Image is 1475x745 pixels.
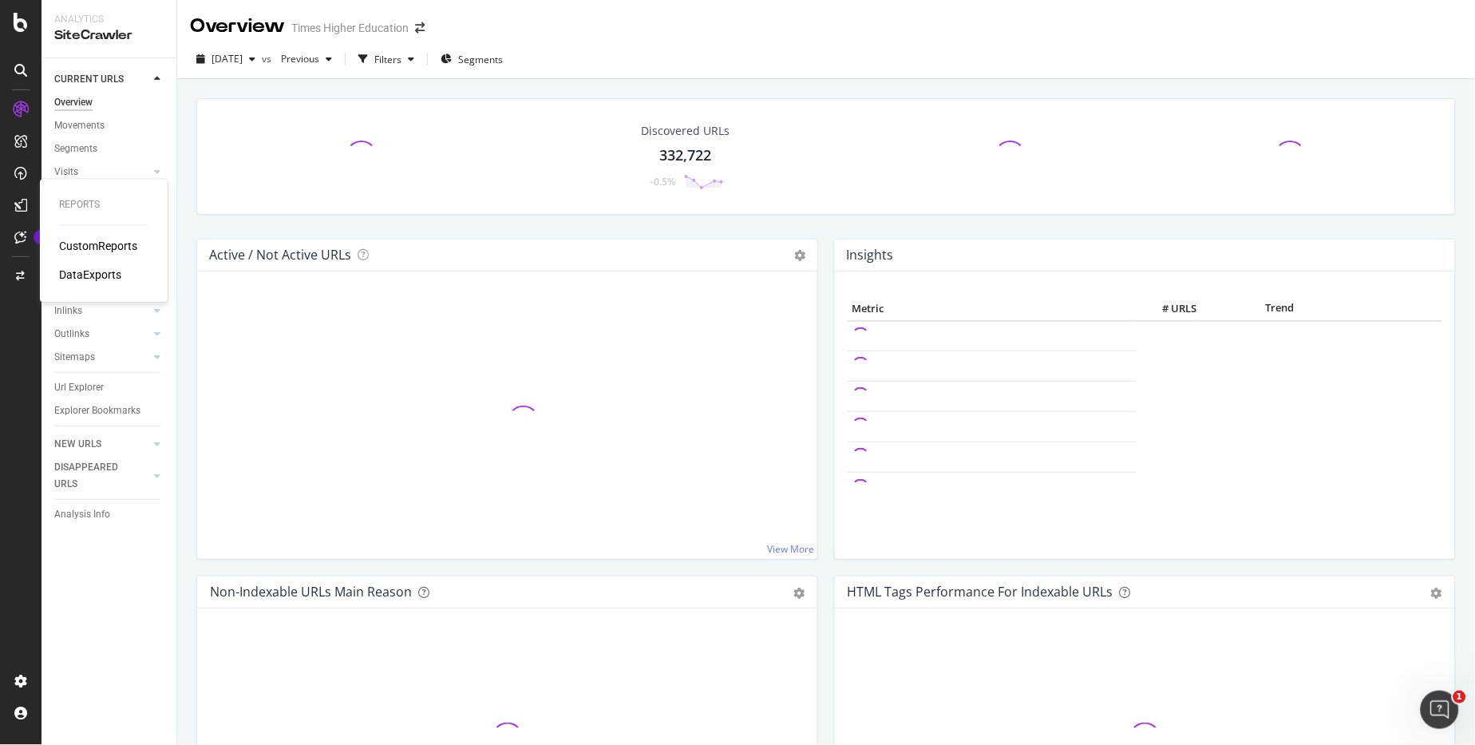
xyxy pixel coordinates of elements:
div: Url Explorer [54,379,104,396]
div: Reports [59,198,148,212]
div: Tooltip anchor [34,230,48,244]
a: Explorer Bookmarks [54,402,165,419]
div: HTML Tags Performance for Indexable URLs [848,584,1113,600]
a: View More [767,542,814,556]
div: -0.5% [651,175,676,188]
a: Url Explorer [54,379,165,396]
div: Outlinks [54,326,89,343]
div: 332,722 [660,145,712,166]
div: Inlinks [54,303,82,319]
a: CustomReports [59,239,137,255]
th: Trend [1200,297,1358,321]
span: Segments [458,53,503,66]
div: Filters [374,53,401,66]
a: Inlinks [54,303,149,319]
h4: Insights [847,244,894,266]
a: CURRENT URLS [54,71,149,88]
a: Visits [54,164,149,180]
div: Analytics [54,13,164,26]
div: Discovered URLs [642,123,730,139]
div: arrow-right-arrow-left [415,22,425,34]
a: Analysis Info [54,506,165,523]
a: Overview [54,94,165,111]
div: Analysis Info [54,506,110,523]
div: NEW URLS [54,436,101,453]
a: Segments [54,141,165,157]
span: Previous [275,52,319,65]
i: Options [794,250,805,261]
div: Explorer Bookmarks [54,402,140,419]
div: Sitemaps [54,349,95,366]
iframe: Intercom live chat [1421,691,1459,729]
div: Overview [190,13,285,40]
span: 2025 Aug. 26th [212,52,243,65]
th: Metric [848,297,1137,321]
div: DISAPPEARED URLS [54,459,135,493]
button: Segments [434,46,509,72]
a: DataExports [59,267,121,283]
div: Segments [54,141,97,157]
span: vs [262,52,275,65]
span: 1 [1453,691,1466,703]
div: Overview [54,94,93,111]
div: SiteCrawler [54,26,164,45]
button: Filters [352,46,421,72]
button: Previous [275,46,338,72]
a: DISAPPEARED URLS [54,459,149,493]
div: Movements [54,117,105,134]
div: gear [1431,588,1442,599]
a: Sitemaps [54,349,149,366]
th: # URLS [1137,297,1200,321]
div: Non-Indexable URLs Main Reason [210,584,412,600]
a: Outlinks [54,326,149,343]
a: Movements [54,117,165,134]
div: gear [793,588,805,599]
a: NEW URLS [54,436,149,453]
div: Times Higher Education [291,20,409,36]
button: [DATE] [190,46,262,72]
h4: Active / Not Active URLs [209,244,351,266]
div: Visits [54,164,78,180]
div: CURRENT URLS [54,71,124,88]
